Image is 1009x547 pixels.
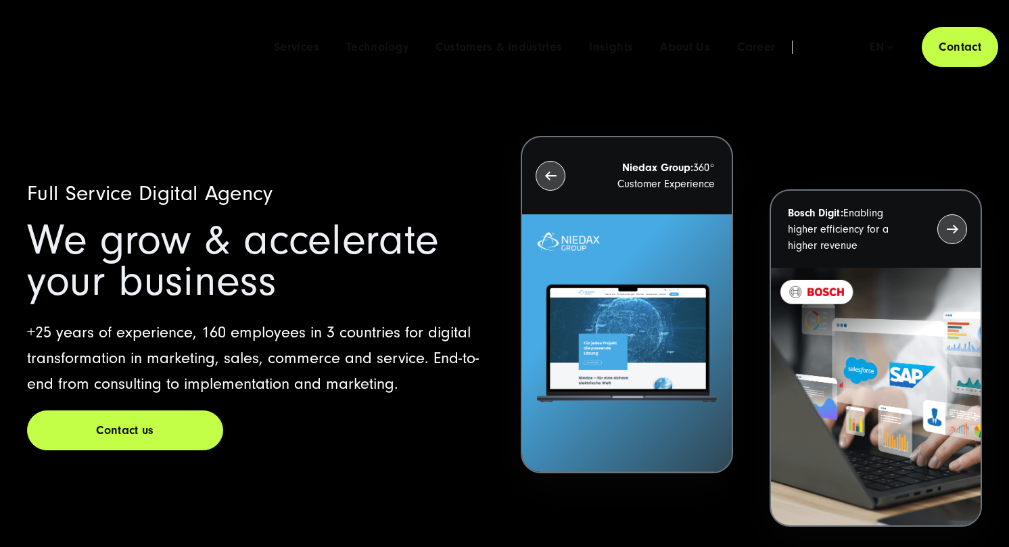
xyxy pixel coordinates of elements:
img: SUNZINET Full Service Digital Agentur [27,33,147,62]
a: Contact us [27,410,223,450]
a: About Us [660,41,710,54]
a: Career [737,41,775,54]
button: Bosch Digit:Enabling higher efficiency for a higher revenue recent-project_BOSCH_2024-03 [770,189,982,527]
span: We grow & accelerate your business [27,216,439,306]
a: Technology [346,41,409,54]
a: Contact [922,27,998,67]
img: Letztes Projekt von Niedax. Ein Laptop auf dem die Niedax Website geöffnet ist, auf blauem Hinter... [522,214,732,472]
p: Enabling higher efficiency for a higher revenue [788,205,913,254]
strong: Bosch Digit: [788,207,843,219]
p: +25 years of experience, 160 employees in 3 countries for digital transformation in marketing, sa... [27,320,488,397]
div: en [870,41,893,54]
a: Insights [589,41,633,54]
span: Full Service Digital Agency [27,181,273,206]
button: Niedax Group:360° Customer Experience Letztes Projekt von Niedax. Ein Laptop auf dem die Niedax W... [521,136,733,473]
img: recent-project_BOSCH_2024-03 [771,268,981,525]
a: Services [274,41,319,54]
p: 360° Customer Experience [590,160,715,192]
strong: Niedax Group: [622,162,693,174]
a: Customers & Industries [436,41,562,54]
